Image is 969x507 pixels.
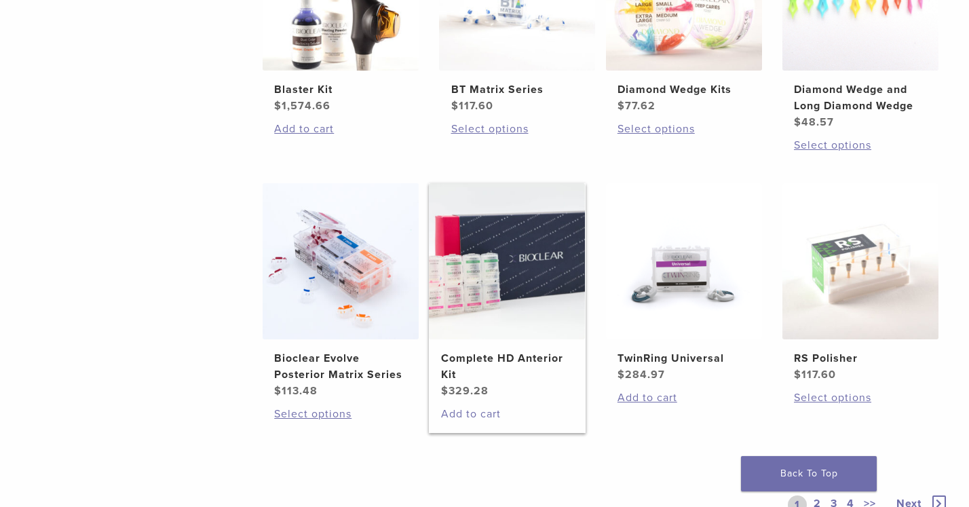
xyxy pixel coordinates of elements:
a: TwinRing UniversalTwinRing Universal $284.97 [606,183,762,383]
h2: Blaster Kit [274,81,407,98]
h2: Bioclear Evolve Posterior Matrix Series [274,350,407,383]
a: Select options for “Bioclear Evolve Posterior Matrix Series” [274,406,407,422]
span: $ [274,384,282,398]
img: Bioclear Evolve Posterior Matrix Series [263,183,419,339]
bdi: 117.60 [794,368,836,381]
bdi: 117.60 [451,99,493,113]
h2: Diamond Wedge Kits [617,81,750,98]
bdi: 1,574.66 [274,99,330,113]
span: $ [794,115,801,129]
h2: Diamond Wedge and Long Diamond Wedge [794,81,927,114]
a: Select options for “Diamond Wedge Kits” [617,121,750,137]
bdi: 77.62 [617,99,655,113]
img: Complete HD Anterior Kit [429,183,585,339]
a: Add to cart: “Complete HD Anterior Kit” [441,406,574,422]
span: $ [441,384,449,398]
span: $ [794,368,801,381]
a: Select options for “BT Matrix Series” [451,121,584,137]
a: Add to cart: “TwinRing Universal” [617,390,750,406]
img: TwinRing Universal [606,183,762,339]
span: $ [617,99,625,113]
h2: RS Polisher [794,350,927,367]
a: Add to cart: “Blaster Kit” [274,121,407,137]
a: Bioclear Evolve Posterior Matrix SeriesBioclear Evolve Posterior Matrix Series $113.48 [263,183,419,399]
span: $ [617,368,625,381]
bdi: 329.28 [441,384,489,398]
img: RS Polisher [782,183,938,339]
h2: Complete HD Anterior Kit [441,350,574,383]
a: Select options for “RS Polisher” [794,390,927,406]
span: $ [451,99,459,113]
bdi: 284.97 [617,368,665,381]
bdi: 113.48 [274,384,318,398]
bdi: 48.57 [794,115,834,129]
a: Back To Top [741,456,877,491]
h2: BT Matrix Series [451,81,584,98]
h2: TwinRing Universal [617,350,750,367]
a: Complete HD Anterior KitComplete HD Anterior Kit $329.28 [429,183,585,399]
a: RS PolisherRS Polisher $117.60 [782,183,938,383]
a: Select options for “Diamond Wedge and Long Diamond Wedge” [794,137,927,153]
span: $ [274,99,282,113]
